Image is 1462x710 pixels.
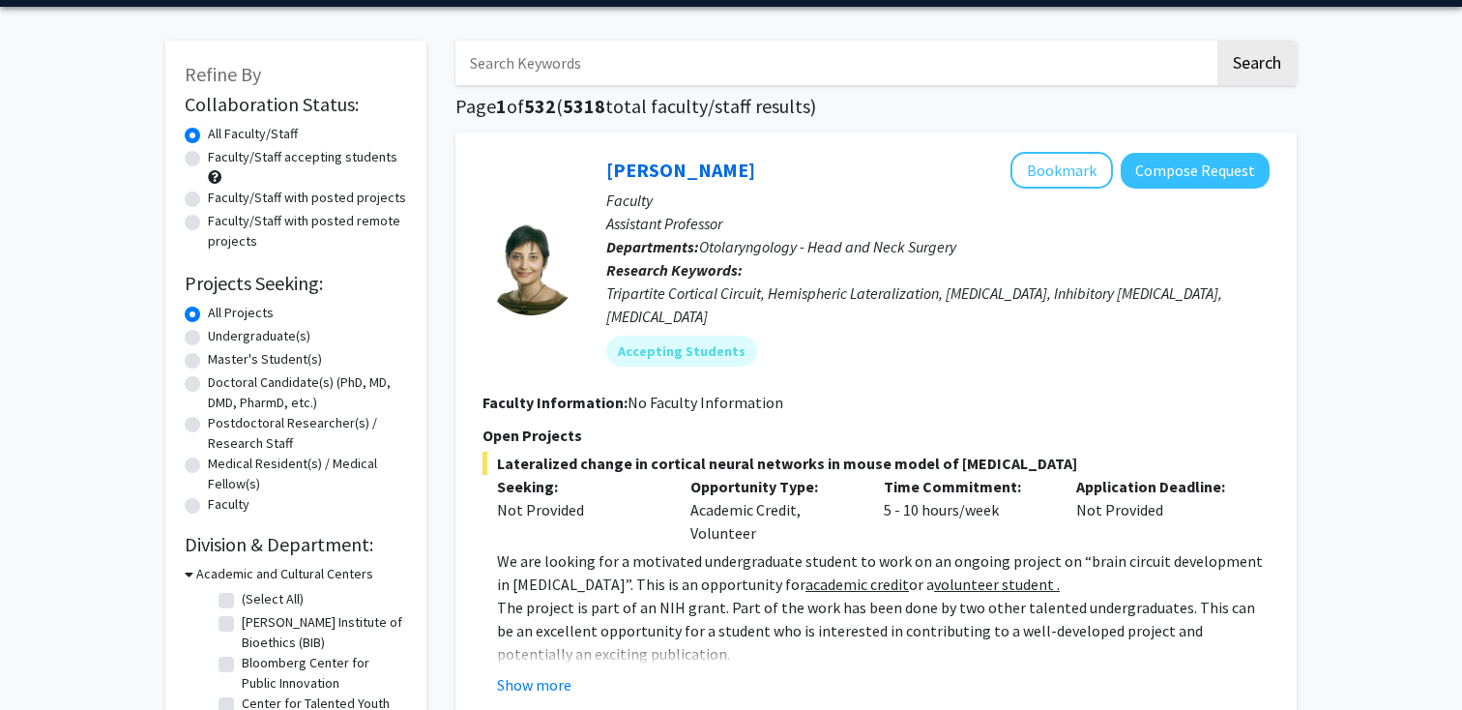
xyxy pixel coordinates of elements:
label: [PERSON_NAME] Institute of Bioethics (BIB) [242,612,402,653]
label: Master's Student(s) [208,349,322,370]
label: All Projects [208,303,274,323]
p: We are looking for a motivated undergraduate student to work on an ongoing project on “brain circ... [497,549,1270,596]
div: Not Provided [497,498,661,521]
div: Not Provided [1062,475,1255,545]
label: Bloomberg Center for Public Innovation [242,653,402,694]
p: Opportunity Type: [690,475,855,498]
p: Assistant Professor [606,212,1270,235]
button: Show more [497,673,571,696]
span: No Faculty Information [628,393,783,412]
h3: Academic and Cultural Centers [196,564,373,584]
p: Application Deadline: [1076,475,1241,498]
span: Otolaryngology - Head and Neck Surgery [699,237,956,256]
iframe: Chat [15,623,82,695]
div: Academic Credit, Volunteer [676,475,869,545]
label: Medical Resident(s) / Medical Fellow(s) [208,454,407,494]
p: Faculty [606,189,1270,212]
h2: Projects Seeking: [185,272,407,295]
p: Time Commitment: [884,475,1048,498]
label: Faculty/Staff with posted projects [208,188,406,208]
h2: Division & Department: [185,533,407,556]
label: (Select All) [242,589,304,609]
span: Lateralized change in cortical neural networks in mouse model of [MEDICAL_DATA] [482,452,1270,475]
mat-chip: Accepting Students [606,336,757,367]
span: 5318 [563,94,605,118]
p: Open Projects [482,424,1270,447]
b: Research Keywords: [606,260,743,280]
label: All Faculty/Staff [208,124,298,144]
div: 5 - 10 hours/week [869,475,1063,545]
p: Seeking: [497,475,661,498]
p: The project is part of an NIH grant. Part of the work has been done by two other talented undergr... [497,596,1270,666]
label: Faculty/Staff accepting students [208,147,397,167]
a: [PERSON_NAME] [606,158,755,182]
button: Compose Request to Tara Deemyad [1121,153,1270,189]
button: Add Tara Deemyad to Bookmarks [1010,152,1113,189]
label: Doctoral Candidate(s) (PhD, MD, DMD, PharmD, etc.) [208,372,407,413]
div: Tripartite Cortical Circuit, Hemispheric Lateralization, [MEDICAL_DATA], Inhibitory [MEDICAL_DATA... [606,281,1270,328]
h1: Page of ( total faculty/staff results) [455,95,1297,118]
label: Undergraduate(s) [208,326,310,346]
u: volunteer student . [934,575,1060,594]
button: Search [1217,41,1297,85]
span: 1 [496,94,507,118]
label: Faculty [208,494,249,515]
span: 532 [524,94,556,118]
u: academic credit [805,575,909,594]
label: Faculty/Staff with posted remote projects [208,211,407,251]
h2: Collaboration Status: [185,93,407,116]
b: Faculty Information: [482,393,628,412]
label: Postdoctoral Researcher(s) / Research Staff [208,413,407,454]
b: Departments: [606,237,699,256]
span: Refine By [185,62,261,86]
input: Search Keywords [455,41,1214,85]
